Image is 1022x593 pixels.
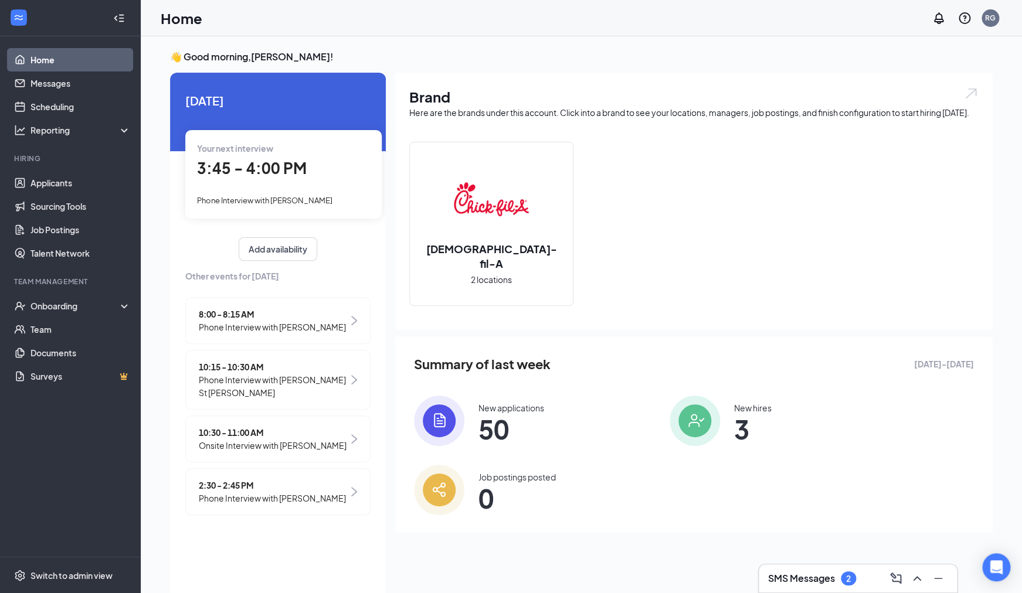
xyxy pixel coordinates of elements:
[478,402,544,414] div: New applications
[161,8,202,28] h1: Home
[932,11,946,25] svg: Notifications
[14,300,26,312] svg: UserCheck
[30,570,113,581] div: Switch to admin view
[734,418,772,439] span: 3
[30,124,131,136] div: Reporting
[914,357,974,370] span: [DATE] - [DATE]
[910,571,924,585] svg: ChevronUp
[199,373,348,399] span: Phone Interview with [PERSON_NAME] St [PERSON_NAME]
[985,13,996,23] div: RG
[409,87,979,107] h1: Brand
[199,426,347,439] span: 10:30 - 11:00 AM
[846,574,851,584] div: 2
[30,318,131,341] a: Team
[197,143,273,154] span: Your next interview
[478,471,556,483] div: Job postings posted
[30,341,131,364] a: Documents
[30,48,131,71] a: Home
[670,396,720,446] img: icon
[414,396,464,446] img: icon
[197,196,332,205] span: Phone Interview with [PERSON_NAME]
[471,273,512,286] span: 2 locations
[199,360,348,373] span: 10:15 - 10:30 AM
[30,364,131,388] a: SurveysCrown
[14,154,128,163] div: Hiring
[14,570,26,581] svg: Settings
[14,277,128,287] div: Team Management
[931,571,945,585] svg: Minimize
[929,569,948,588] button: Minimize
[30,95,131,118] a: Scheduling
[185,270,371,282] span: Other events for [DATE]
[414,465,464,515] img: icon
[768,572,835,585] h3: SMS Messages
[454,162,529,237] img: Chick-fil-A
[409,107,979,118] div: Here are the brands under this account. Click into a brand to see your locations, managers, job p...
[197,158,307,178] span: 3:45 - 4:00 PM
[30,241,131,265] a: Talent Network
[185,91,371,110] span: [DATE]
[30,171,131,195] a: Applicants
[414,354,551,374] span: Summary of last week
[887,569,905,588] button: ComposeMessage
[734,402,772,414] div: New hires
[199,492,346,505] span: Phone Interview with [PERSON_NAME]
[30,218,131,241] a: Job Postings
[30,195,131,218] a: Sourcing Tools
[410,241,573,271] h2: [DEMOGRAPHIC_DATA]-fil-A
[239,237,317,261] button: Add availability
[982,553,1010,581] div: Open Intercom Messenger
[13,12,25,23] svg: WorkstreamLogo
[908,569,926,588] button: ChevronUp
[478,488,556,509] span: 0
[14,124,26,136] svg: Analysis
[170,50,993,63] h3: 👋 Good morning, [PERSON_NAME] !
[199,308,346,321] span: 8:00 - 8:15 AM
[199,479,346,492] span: 2:30 - 2:45 PM
[889,571,903,585] svg: ComposeMessage
[478,418,544,439] span: 50
[199,439,347,452] span: Onsite Interview with [PERSON_NAME]
[30,71,131,95] a: Messages
[113,12,125,24] svg: Collapse
[199,321,346,333] span: Phone Interview with [PERSON_NAME]
[963,87,979,100] img: open.6027fd2a22e1237b5b06.svg
[30,300,121,312] div: Onboarding
[958,11,972,25] svg: QuestionInfo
